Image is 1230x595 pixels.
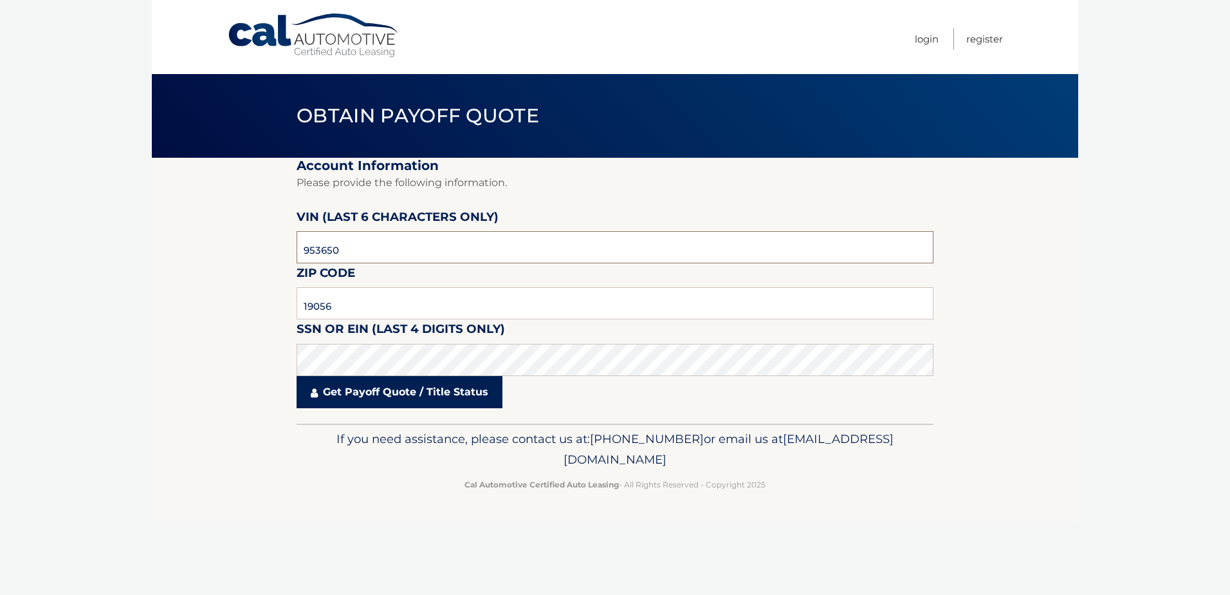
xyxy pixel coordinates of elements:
p: If you need assistance, please contact us at: or email us at [305,429,925,470]
label: SSN or EIN (last 4 digits only) [297,319,505,343]
span: Obtain Payoff Quote [297,104,539,127]
a: Cal Automotive [227,13,401,59]
p: - All Rights Reserved - Copyright 2025 [305,478,925,491]
label: VIN (last 6 characters only) [297,207,499,231]
h2: Account Information [297,158,933,174]
span: [PHONE_NUMBER] [590,431,704,446]
label: Zip Code [297,263,355,287]
a: Register [966,28,1003,50]
strong: Cal Automotive Certified Auto Leasing [464,480,619,489]
a: Get Payoff Quote / Title Status [297,376,502,408]
a: Login [915,28,939,50]
p: Please provide the following information. [297,174,933,192]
